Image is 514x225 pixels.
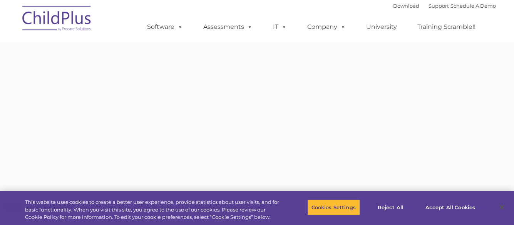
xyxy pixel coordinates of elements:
[450,3,496,9] a: Schedule A Demo
[265,19,295,35] a: IT
[139,19,191,35] a: Software
[393,3,419,9] a: Download
[25,198,283,221] div: This website uses cookies to create a better user experience, provide statistics about user visit...
[300,19,353,35] a: Company
[410,19,483,35] a: Training Scramble!!
[307,199,360,215] button: Cookies Settings
[429,3,449,9] a: Support
[18,0,95,39] img: ChildPlus by Procare Solutions
[367,199,415,215] button: Reject All
[493,199,510,216] button: Close
[421,199,479,215] button: Accept All Cookies
[196,19,260,35] a: Assessments
[358,19,405,35] a: University
[393,3,496,9] font: |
